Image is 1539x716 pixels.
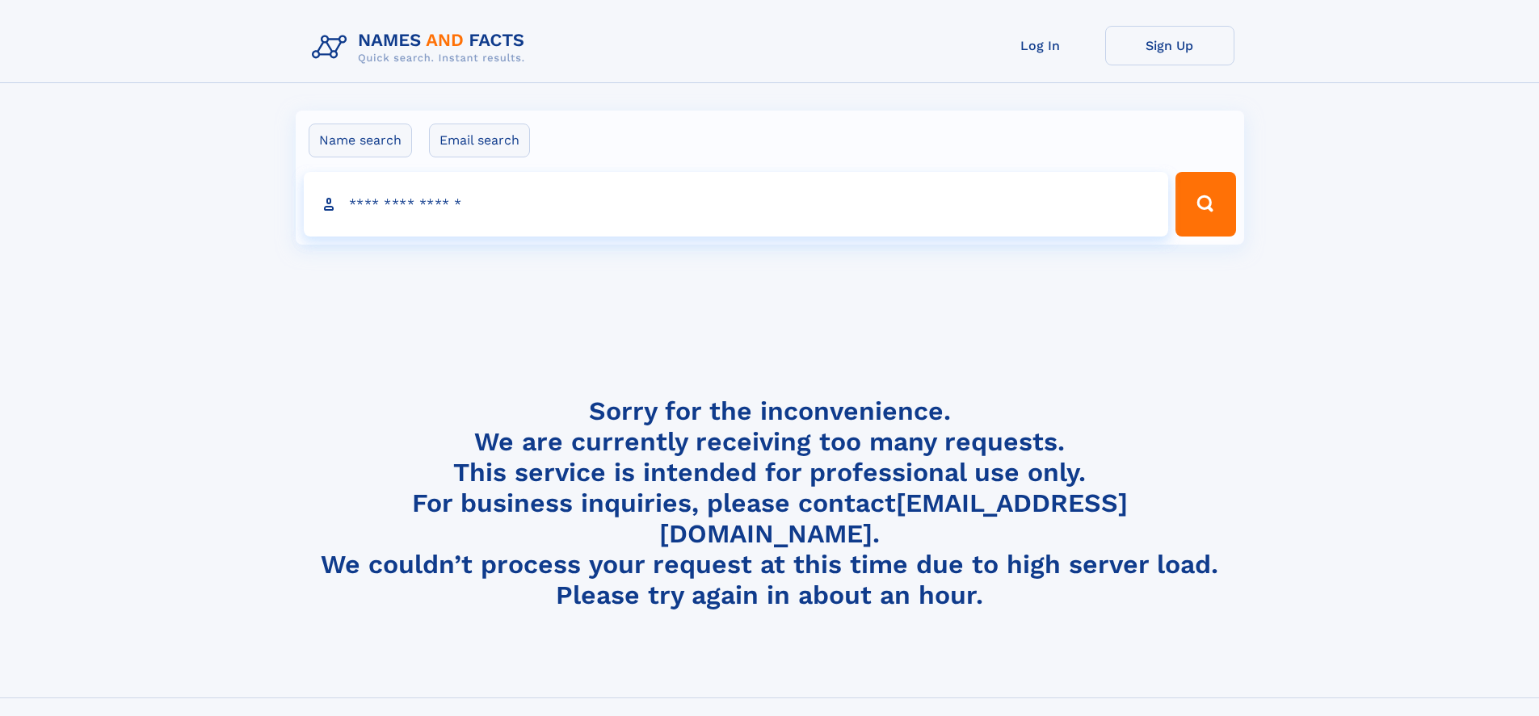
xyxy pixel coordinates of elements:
[1175,172,1235,237] button: Search Button
[1105,26,1234,65] a: Sign Up
[429,124,530,157] label: Email search
[976,26,1105,65] a: Log In
[305,26,538,69] img: Logo Names and Facts
[659,488,1128,549] a: [EMAIL_ADDRESS][DOMAIN_NAME]
[309,124,412,157] label: Name search
[304,172,1169,237] input: search input
[305,396,1234,611] h4: Sorry for the inconvenience. We are currently receiving too many requests. This service is intend...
